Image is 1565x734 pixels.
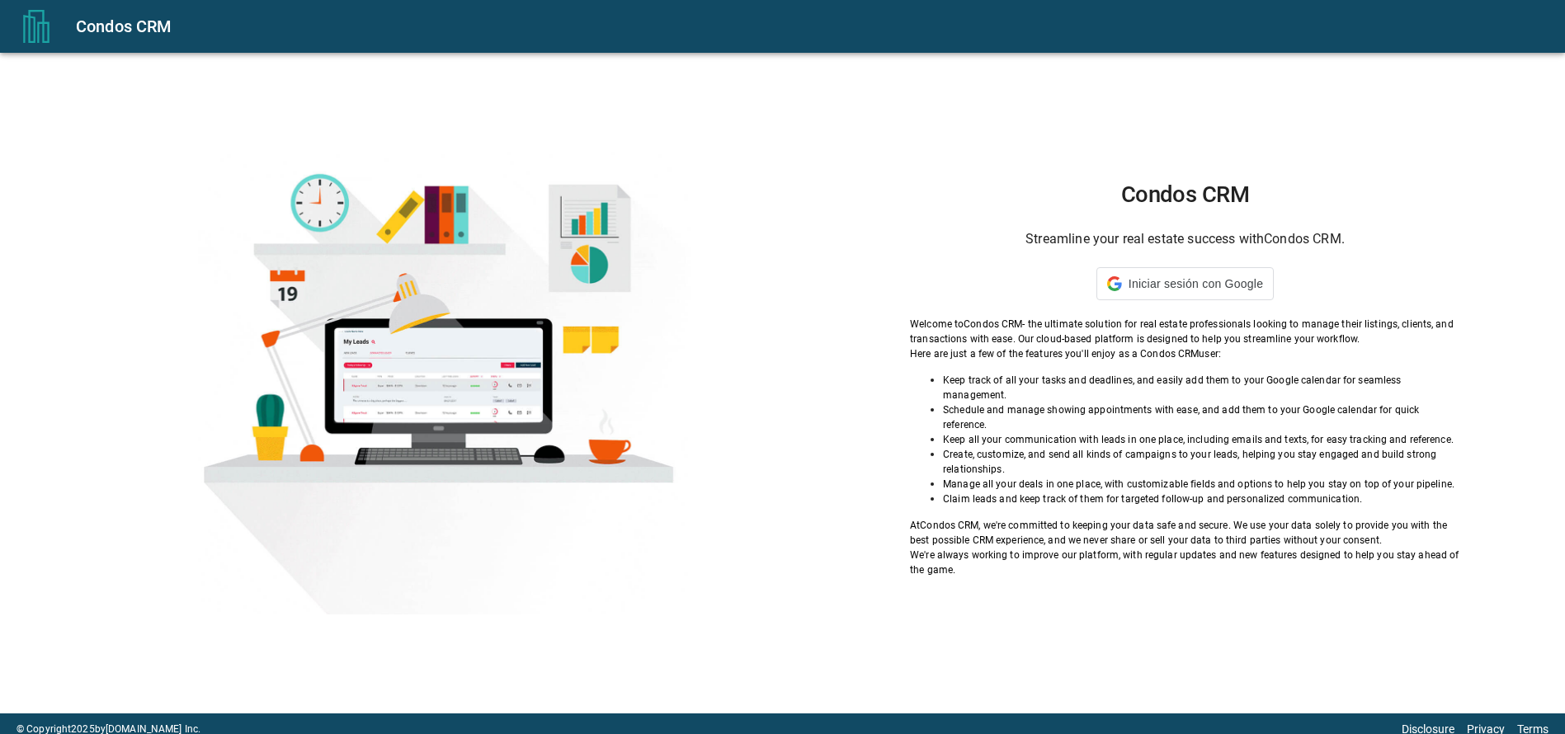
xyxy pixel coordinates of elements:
span: Iniciar sesión con Google [1129,277,1263,290]
p: Keep track of all your tasks and deadlines, and easily add them to your Google calendar for seaml... [943,373,1460,402]
p: Welcome to Condos CRM - the ultimate solution for real estate professionals looking to manage the... [910,317,1460,346]
p: Create, customize, and send all kinds of campaigns to your leads, helping you stay engaged and bu... [943,447,1460,477]
p: Manage all your deals in one place, with customizable fields and options to help you stay on top ... [943,477,1460,492]
p: Schedule and manage showing appointments with ease, and add them to your Google calendar for quic... [943,402,1460,432]
p: Claim leads and keep track of them for targeted follow-up and personalized communication. [943,492,1460,506]
p: We're always working to improve our platform, with regular updates and new features designed to h... [910,548,1460,577]
h6: Streamline your real estate success with Condos CRM . [910,228,1460,251]
div: Condos CRM [76,13,1545,40]
p: Here are just a few of the features you'll enjoy as a Condos CRM user: [910,346,1460,361]
div: Iniciar sesión con Google [1096,267,1274,300]
p: Keep all your communication with leads in one place, including emails and texts, for easy trackin... [943,432,1460,447]
p: At Condos CRM , we're committed to keeping your data safe and secure. We use your data solely to ... [910,518,1460,548]
h1: Condos CRM [910,181,1460,208]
